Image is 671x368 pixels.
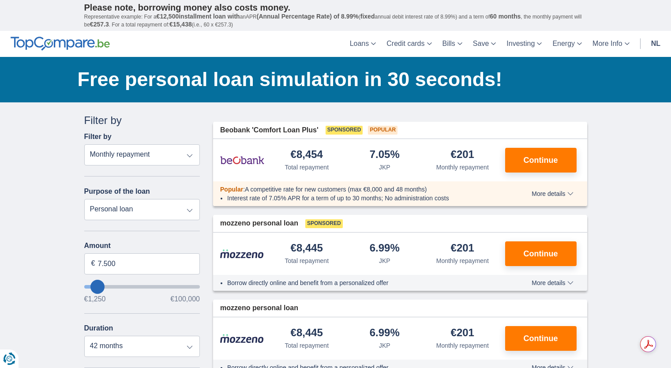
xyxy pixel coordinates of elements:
[505,241,577,266] button: Continue
[157,13,179,20] font: €12,500
[291,242,323,254] font: €8,445
[379,164,390,171] font: JKP
[370,127,396,133] font: Popular
[285,164,329,171] font: Total repayment
[525,190,580,197] button: More details
[227,279,389,286] font: Borrow directly online and benefit from a personalized offer
[524,249,558,258] font: Continue
[381,31,437,57] a: Credit cards
[525,279,580,286] button: More details
[169,21,192,28] font: €15,438
[246,14,257,20] font: APR
[227,195,449,202] font: Interest rate of 7.05% APR for a term of up to 30 months; No administration costs
[370,242,400,254] font: 6.99%
[245,186,427,193] font: A competitive rate for new customers (max €8,000 and 48 months)
[84,285,200,289] input: wantToBorrow
[84,242,111,249] font: Amount
[490,13,521,20] font: 60 months
[524,334,558,343] font: Continue
[220,334,264,343] img: product.pl.alt Mozzeno
[451,242,474,254] font: €201
[505,148,577,173] button: Continue
[291,148,323,160] font: €8,454
[84,3,291,12] font: Please note, borrowing money also costs money.
[285,342,329,349] font: Total repayment
[91,259,95,267] font: €
[468,31,501,57] a: Save
[327,127,361,133] font: Sponsored
[370,327,400,338] font: 6.99%
[532,279,565,286] font: More details
[220,304,298,312] font: mozzeno personal loan
[257,13,359,20] font: (Annual Percentage Rate) of 8.99%
[501,31,547,57] a: Investing
[370,148,400,160] font: 7.05%
[240,14,246,20] font: an
[220,126,319,134] font: Beobank 'Comfort Loan Plus'
[84,295,106,303] font: €1,250
[84,14,582,28] font: , the monthly payment will be
[436,164,489,171] font: Monthly repayment
[505,326,577,351] button: Continue
[220,219,298,227] font: mozzeno personal loan
[307,220,341,226] font: Sponsored
[587,31,635,57] a: More Info
[179,13,240,20] font: installment loan with
[350,40,369,47] font: Loans
[651,40,660,47] font: nl
[552,40,575,47] font: Energy
[360,13,375,20] font: fixed
[547,31,587,57] a: Energy
[359,14,360,20] font: (
[90,21,109,28] font: €257.3
[11,37,110,51] img: TopCompare
[170,295,200,303] font: €100,000
[84,133,112,140] font: Filter by
[345,31,382,57] a: Loans
[84,114,122,126] font: Filter by
[84,188,150,195] font: Purpose of the loan
[524,156,558,165] font: Continue
[220,249,264,259] img: product.pl.alt Mozzeno
[291,327,323,338] font: €8,445
[220,149,264,171] img: product.pl.alt Beobank
[379,257,390,264] font: JKP
[386,40,424,47] font: Credit cards
[78,68,502,90] font: Free personal loan simulation in 30 seconds!
[506,40,535,47] font: Investing
[451,148,474,160] font: €201
[646,31,666,57] a: nl
[436,342,489,349] font: Monthly repayment
[243,186,245,193] font: :
[532,190,565,197] font: More details
[592,40,622,47] font: More Info
[375,14,490,20] font: annual debit interest rate of 8.99%) and a term of
[84,14,157,20] font: Representative example: For a
[84,324,113,332] font: Duration
[473,40,489,47] font: Save
[451,327,474,338] font: €201
[220,186,243,193] font: Popular
[285,257,329,264] font: Total repayment
[192,22,233,28] font: (i.e., 60 x €257.3)
[442,40,455,47] font: Bills
[436,257,489,264] font: Monthly repayment
[109,22,169,28] font: . For a total repayment of:
[437,31,468,57] a: Bills
[379,342,390,349] font: JKP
